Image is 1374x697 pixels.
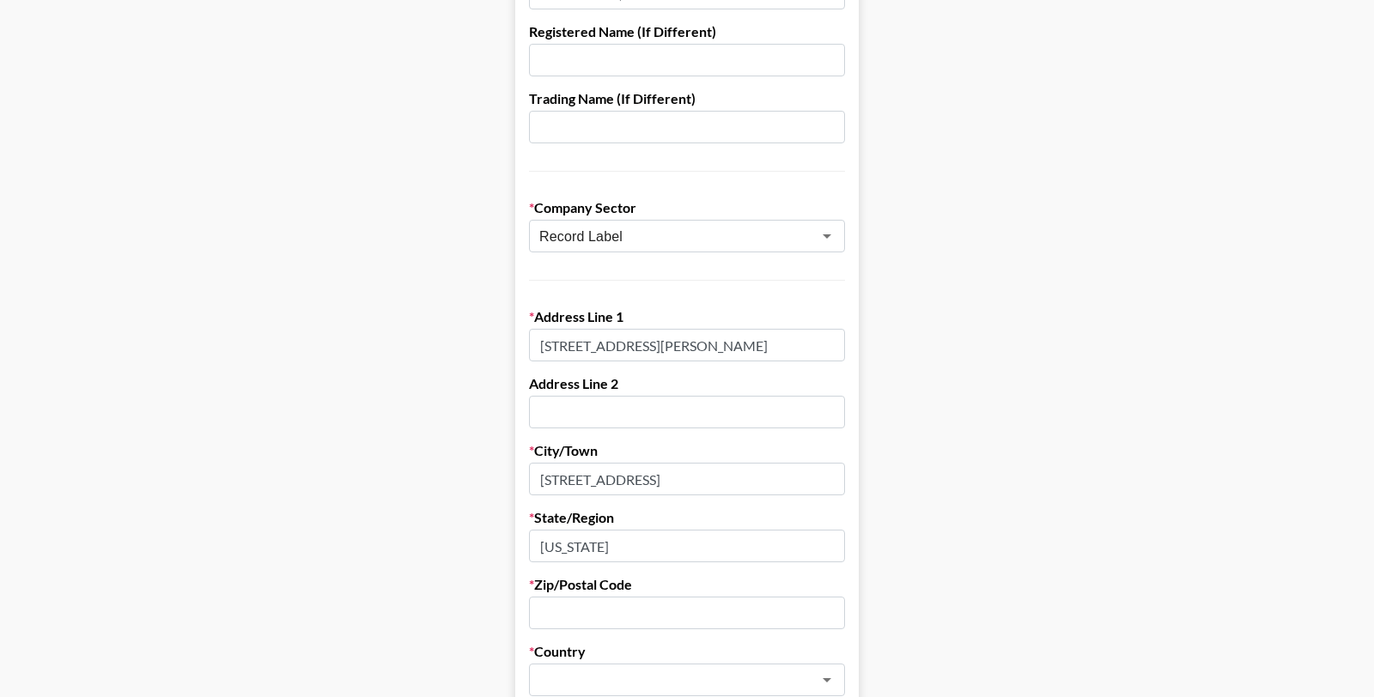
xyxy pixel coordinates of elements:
[529,199,845,216] label: Company Sector
[815,224,839,248] button: Open
[529,375,845,392] label: Address Line 2
[529,509,845,526] label: State/Region
[815,668,839,692] button: Open
[529,576,845,593] label: Zip/Postal Code
[529,643,845,660] label: Country
[529,90,845,107] label: Trading Name (If Different)
[529,23,845,40] label: Registered Name (If Different)
[529,308,845,325] label: Address Line 1
[529,442,845,459] label: City/Town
